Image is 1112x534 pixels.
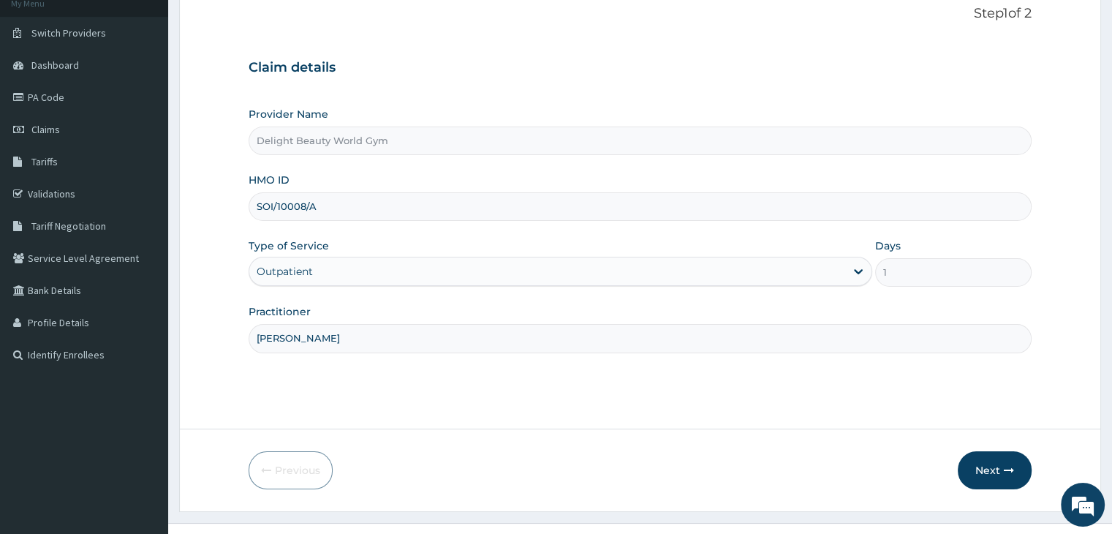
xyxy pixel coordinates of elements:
label: HMO ID [249,173,290,187]
label: Type of Service [249,238,329,253]
span: Switch Providers [31,26,106,40]
span: Tariffs [31,155,58,168]
input: Enter Name [249,324,1031,353]
label: Practitioner [249,304,311,319]
span: Claims [31,123,60,136]
div: Chat with us now [76,82,246,101]
textarea: Type your message and hit 'Enter' [7,369,279,420]
button: Previous [249,451,333,489]
button: Next [958,451,1032,489]
span: We're online! [85,169,202,317]
span: Tariff Negotiation [31,219,106,233]
div: Minimize live chat window [240,7,275,42]
label: Days [875,238,901,253]
span: Dashboard [31,59,79,72]
p: Step 1 of 2 [249,6,1031,22]
h3: Claim details [249,60,1031,76]
input: Enter HMO ID [249,192,1031,221]
img: d_794563401_company_1708531726252_794563401 [27,73,59,110]
label: Provider Name [249,107,328,121]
